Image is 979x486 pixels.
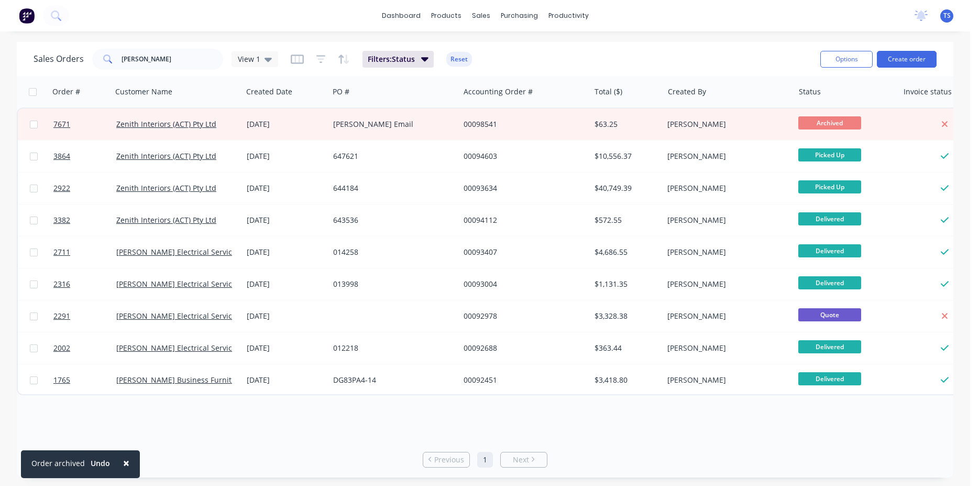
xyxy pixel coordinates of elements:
[53,183,70,193] span: 2922
[595,343,656,353] div: $363.44
[247,151,325,161] div: [DATE]
[53,236,116,268] a: 2711
[333,343,449,353] div: 012218
[798,244,861,257] span: Delivered
[543,8,594,24] div: productivity
[820,51,873,68] button: Options
[667,311,784,321] div: [PERSON_NAME]
[464,183,580,193] div: 00093634
[595,247,656,257] div: $4,686.55
[333,87,349,97] div: PO #
[53,279,70,289] span: 2316
[667,215,784,225] div: [PERSON_NAME]
[34,54,84,64] h1: Sales Orders
[247,215,325,225] div: [DATE]
[464,215,580,225] div: 00094112
[19,8,35,24] img: Factory
[53,151,70,161] span: 3864
[464,87,533,97] div: Accounting Order #
[123,456,129,470] span: ×
[53,364,116,396] a: 1765
[513,455,529,465] span: Next
[247,311,325,321] div: [DATE]
[238,53,260,64] span: View 1
[247,183,325,193] div: [DATE]
[595,215,656,225] div: $572.55
[53,215,70,225] span: 3382
[464,247,580,257] div: 00093407
[464,343,580,353] div: 00092688
[53,141,116,172] a: 3864
[667,247,784,257] div: [PERSON_NAME]
[368,54,415,64] span: Filters: Status
[798,340,861,353] span: Delivered
[904,87,952,97] div: Invoice status
[477,452,493,468] a: Page 1 is your current page
[464,151,580,161] div: 00094603
[247,247,325,257] div: [DATE]
[115,87,172,97] div: Customer Name
[419,452,552,468] ul: Pagination
[116,311,240,321] a: [PERSON_NAME] Electrical Services
[595,279,656,289] div: $1,131.35
[52,87,80,97] div: Order #
[667,151,784,161] div: [PERSON_NAME]
[116,279,240,289] a: [PERSON_NAME] Electrical Services
[877,51,937,68] button: Create order
[464,279,580,289] div: 00093004
[53,375,70,385] span: 1765
[464,311,580,321] div: 00092978
[247,119,325,129] div: [DATE]
[333,215,449,225] div: 643536
[595,311,656,321] div: $3,328.38
[246,87,292,97] div: Created Date
[426,8,467,24] div: products
[799,87,821,97] div: Status
[467,8,496,24] div: sales
[798,116,861,129] span: Archived
[113,450,140,476] button: Close
[496,8,543,24] div: purchasing
[116,343,240,353] a: [PERSON_NAME] Electrical Services
[53,332,116,364] a: 2002
[333,151,449,161] div: 647621
[116,151,216,161] a: Zenith Interiors (ACT) Pty Ltd
[53,109,116,140] a: 7671
[116,215,216,225] a: Zenith Interiors (ACT) Pty Ltd
[53,311,70,321] span: 2291
[362,51,434,68] button: Filters:Status
[31,458,85,469] div: Order archived
[595,119,656,129] div: $63.25
[423,455,469,465] a: Previous page
[53,204,116,236] a: 3382
[667,183,784,193] div: [PERSON_NAME]
[333,183,449,193] div: 644184
[333,279,449,289] div: 013998
[798,212,861,225] span: Delivered
[116,375,295,385] a: [PERSON_NAME] Business Furniture Centre Pty Ltd
[798,276,861,289] span: Delivered
[501,455,547,465] a: Next page
[668,87,706,97] div: Created By
[798,308,861,321] span: Quote
[667,375,784,385] div: [PERSON_NAME]
[667,279,784,289] div: [PERSON_NAME]
[333,375,449,385] div: DG83PA4-14
[434,455,464,465] span: Previous
[595,375,656,385] div: $3,418.80
[53,119,70,129] span: 7671
[247,279,325,289] div: [DATE]
[798,372,861,385] span: Delivered
[247,375,325,385] div: [DATE]
[667,343,784,353] div: [PERSON_NAME]
[798,148,861,161] span: Picked Up
[53,172,116,204] a: 2922
[116,183,216,193] a: Zenith Interiors (ACT) Pty Ltd
[53,300,116,332] a: 2291
[595,87,622,97] div: Total ($)
[464,119,580,129] div: 00098541
[667,119,784,129] div: [PERSON_NAME]
[595,183,656,193] div: $40,749.39
[595,151,656,161] div: $10,556.37
[53,268,116,300] a: 2316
